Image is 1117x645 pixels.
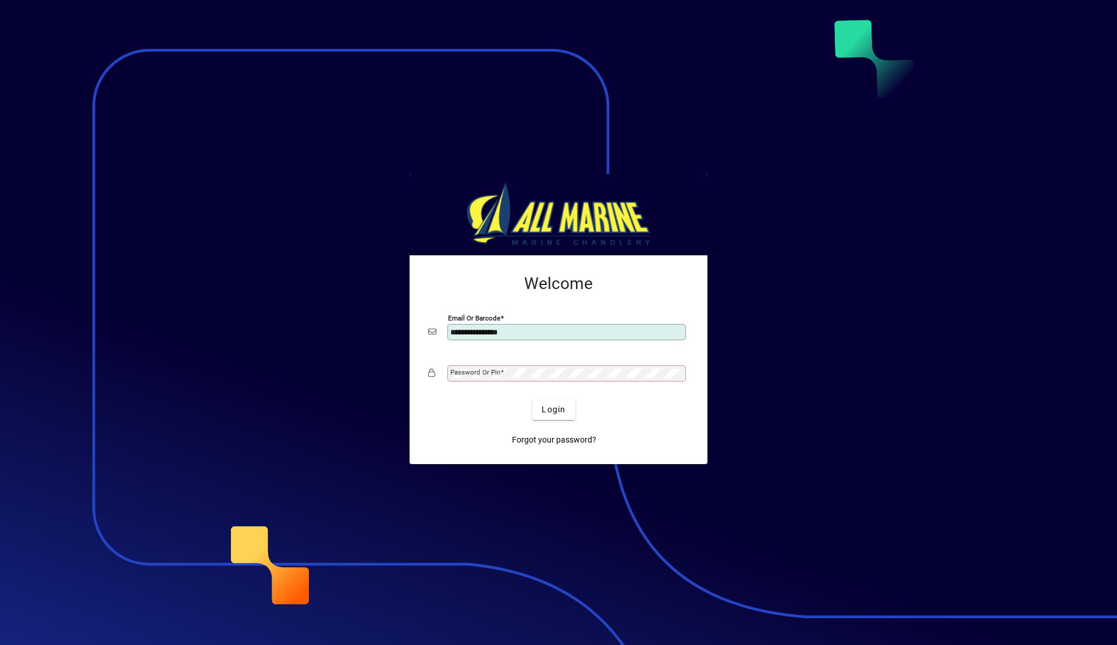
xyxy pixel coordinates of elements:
[448,314,500,322] mat-label: Email or Barcode
[532,399,575,420] button: Login
[507,429,601,450] a: Forgot your password?
[450,368,500,376] mat-label: Password or Pin
[428,274,689,294] h2: Welcome
[512,434,596,446] span: Forgot your password?
[542,404,565,416] span: Login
